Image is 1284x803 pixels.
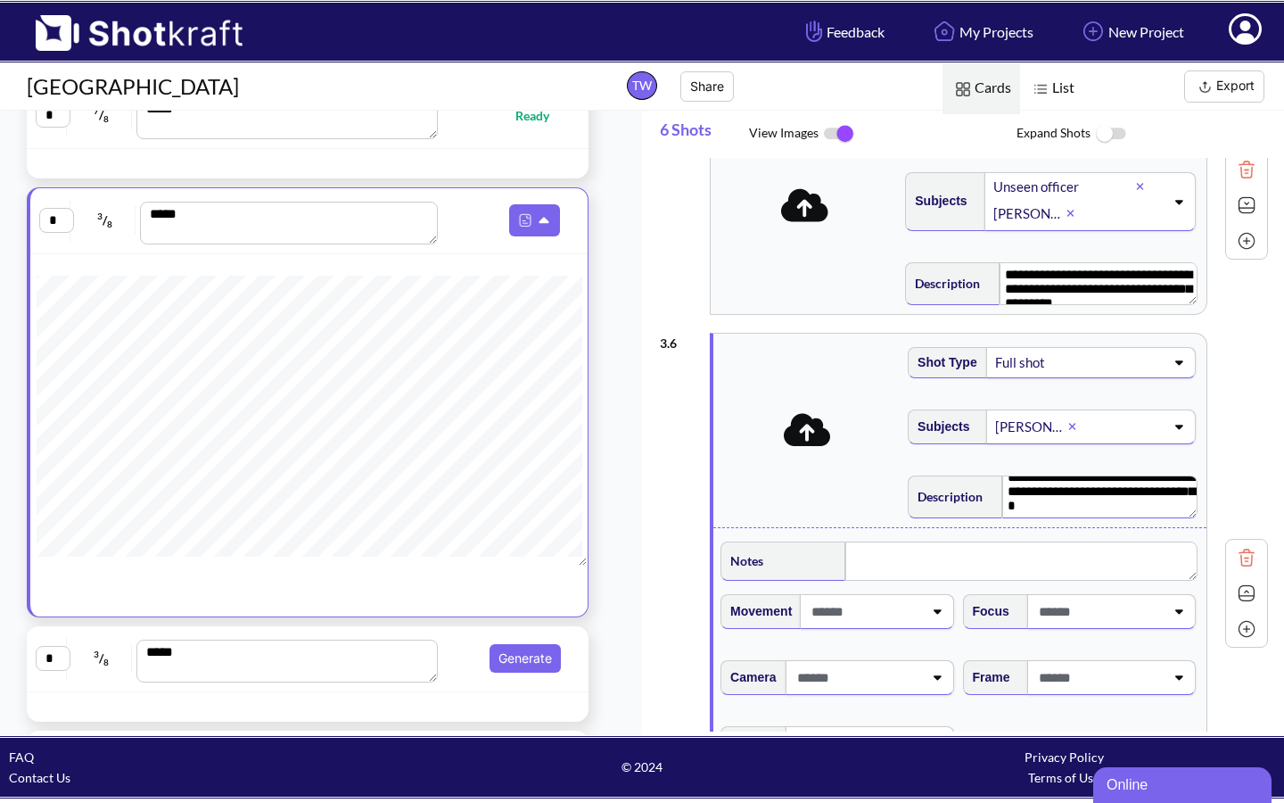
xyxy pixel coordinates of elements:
img: Trash Icon [1233,156,1260,183]
span: / [75,206,136,235]
span: Description [906,269,980,298]
img: Add Icon [1078,16,1108,46]
button: Generate [490,644,561,673]
span: Cards [942,63,1020,114]
span: 3 [94,649,99,659]
span: / [71,101,133,129]
span: 8 [107,219,112,229]
span: Feedback [802,21,885,42]
span: Subjects [909,412,969,442]
span: 8 [103,657,109,667]
img: ToggleOn Icon [819,115,859,153]
span: Camera [721,663,776,692]
a: New Project [1065,8,1198,55]
img: Trash Icon [1233,544,1260,571]
img: Home Icon [929,16,959,46]
img: Card Icon [951,78,975,101]
span: 7 [94,105,99,116]
a: My Projects [916,8,1047,55]
span: List [1020,63,1083,114]
div: 3 . 6 [660,324,701,353]
div: Unseen officer [992,175,1136,199]
span: © 2024 [431,757,852,777]
div: Full shot [993,351,1082,375]
span: Subjects [906,186,967,216]
a: Contact Us [9,770,70,785]
button: Export [1184,70,1264,103]
span: Movement [721,597,792,626]
span: Expand Shots [1017,115,1284,153]
div: [PERSON_NAME] [992,202,1066,226]
span: Notes [721,546,763,575]
span: Frame [964,663,1010,692]
img: Export Icon [1194,76,1216,98]
span: TW [627,71,657,100]
span: 3 [97,211,103,221]
span: Shot Type [909,348,977,377]
span: Focal [721,729,763,758]
span: Focus [964,597,1009,626]
span: Description [909,482,983,511]
span: 8 [103,113,109,124]
img: List Icon [1029,78,1052,101]
div: Terms of Use [853,767,1275,788]
span: Ready [515,105,567,126]
img: ToggleOff Icon [1091,115,1131,153]
iframe: chat widget [1093,764,1275,803]
img: Add Icon [1233,616,1260,642]
img: Contract Icon [1233,580,1260,607]
img: Pdf Icon [514,209,537,232]
button: Share [680,71,734,102]
div: Privacy Policy [853,747,1275,767]
img: Hand Icon [802,16,827,46]
span: View Images [749,115,1017,153]
span: / [71,644,133,673]
span: 6 Shots [660,111,749,158]
a: FAQ [9,749,34,765]
img: Expand Icon [1233,192,1260,219]
img: Add Icon [1233,228,1260,254]
div: [PERSON_NAME] [993,415,1068,439]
